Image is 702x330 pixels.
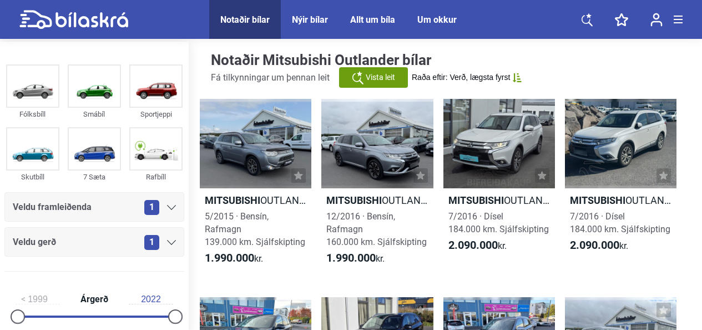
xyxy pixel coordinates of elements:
h2: OUTLANDER INTENSE [321,194,433,207]
span: 12/2016 · Bensín, Rafmagn 160.000 km. Sjálfskipting [326,211,427,247]
button: Raða eftir: Verð, lægsta fyrst [412,73,522,82]
a: Allt um bíla [350,14,395,25]
b: Mitsubishi [326,194,382,206]
h2: OUTLANDER INSTYLE PHEV [200,194,311,207]
b: 2.090.000 [448,238,498,252]
a: MitsubishiOUTLANDER7/2016 · Dísel184.000 km. Sjálfskipting2.090.000kr. [565,99,676,275]
b: 1.990.000 [205,251,254,264]
div: Fólksbíll [6,108,59,121]
span: 1 [144,235,159,250]
span: Veldu framleiðenda [13,199,92,215]
span: Fá tilkynningar um þennan leit [211,72,330,83]
div: Sportjeppi [129,108,183,121]
span: 5/2015 · Bensín, Rafmagn 139.000 km. Sjálfskipting [205,211,305,247]
div: Rafbíll [129,171,183,183]
div: Skutbíll [6,171,59,183]
b: Mitsubishi [570,194,625,206]
span: kr. [326,252,385,265]
a: Notaðir bílar [220,14,270,25]
b: 2.090.000 [570,238,619,252]
span: kr. [205,252,263,265]
span: Raða eftir: Verð, lægsta fyrst [412,73,510,82]
b: Mitsubishi [448,194,504,206]
a: Um okkur [417,14,457,25]
a: MitsubishiOUTLANDER INTENSE12/2016 · Bensín, Rafmagn160.000 km. Sjálfskipting1.990.000kr. [321,99,433,275]
div: 7 Sæta [68,171,121,183]
span: Vista leit [366,72,395,83]
b: 1.990.000 [326,251,376,264]
span: Árgerð [78,295,111,304]
span: kr. [448,239,507,252]
span: 7/2016 · Dísel 184.000 km. Sjálfskipting [570,211,670,234]
h1: Notaðir Mitsubishi Outlander bílar [211,53,445,67]
span: 1 [144,200,159,215]
img: user-login.svg [650,13,663,27]
span: kr. [570,239,628,252]
span: 7/2016 · Dísel 184.000 km. Sjálfskipting [448,211,549,234]
span: Veldu gerð [13,234,56,250]
div: Smábíl [68,108,121,121]
h2: OUTLANDER [443,194,555,207]
h2: OUTLANDER [565,194,676,207]
a: Nýir bílar [292,14,328,25]
b: Mitsubishi [205,194,260,206]
a: MitsubishiOUTLANDER INSTYLE PHEV5/2015 · Bensín, Rafmagn139.000 km. Sjálfskipting1.990.000kr. [200,99,311,275]
a: MitsubishiOUTLANDER7/2016 · Dísel184.000 km. Sjálfskipting2.090.000kr. [443,99,555,275]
